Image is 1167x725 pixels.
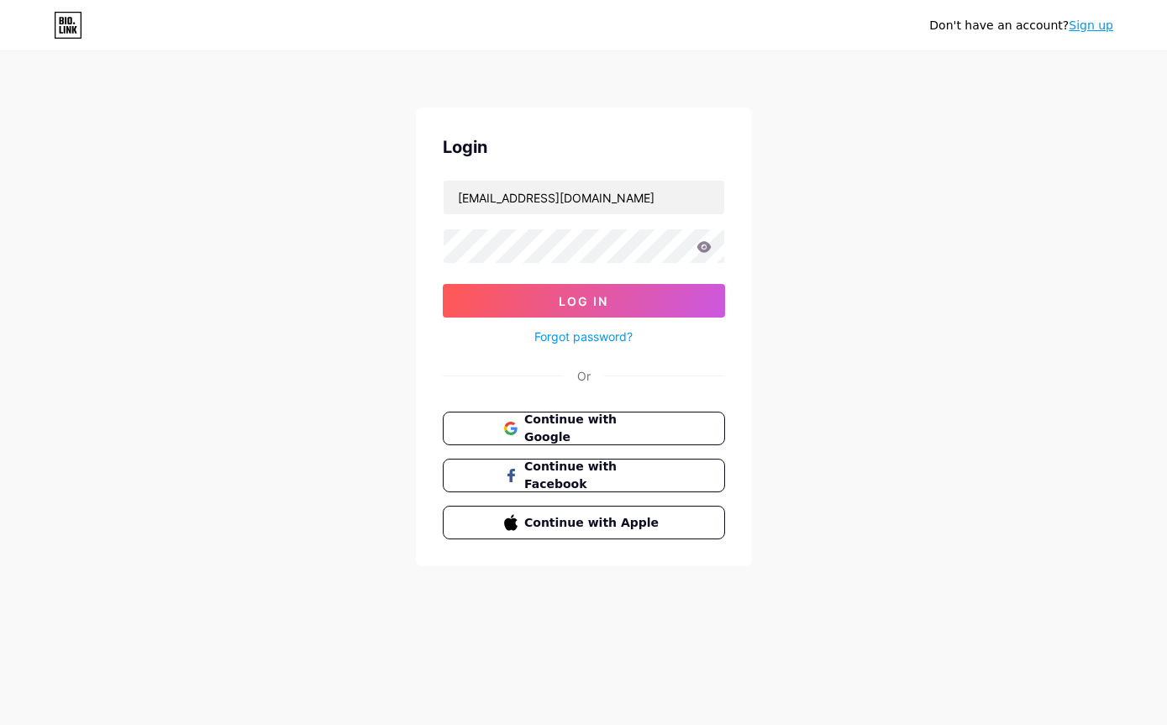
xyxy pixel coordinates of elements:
input: Username [444,181,724,214]
span: Continue with Facebook [524,458,663,493]
a: Sign up [1069,18,1113,32]
div: Don't have an account? [929,17,1113,34]
span: Continue with Apple [524,514,663,532]
a: Forgot password? [534,328,633,345]
div: Or [577,367,591,385]
span: Log In [559,294,608,308]
button: Log In [443,284,725,318]
span: Continue with Google [524,411,663,446]
button: Continue with Google [443,412,725,445]
div: Login [443,134,725,160]
button: Continue with Apple [443,506,725,539]
button: Continue with Facebook [443,459,725,492]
